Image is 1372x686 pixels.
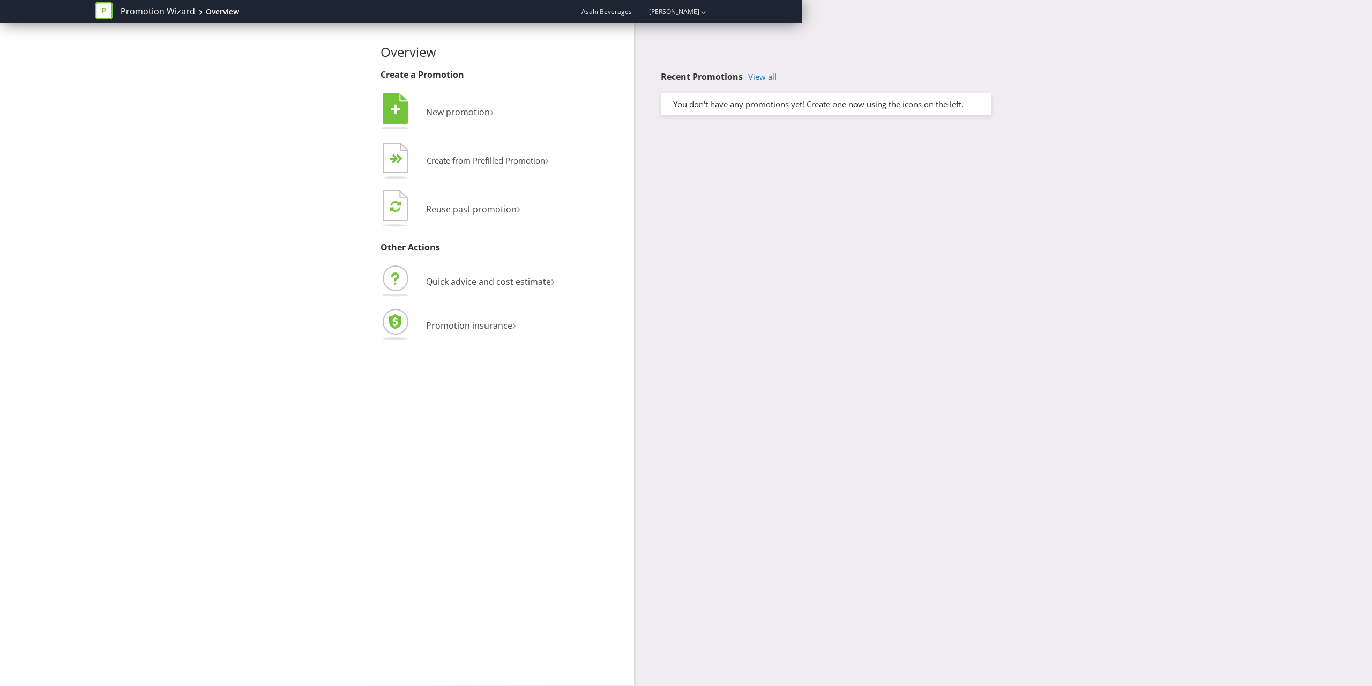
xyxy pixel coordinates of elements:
div: Overview [206,6,239,17]
a: View all [748,72,777,82]
button: Create from Prefilled Promotion› [381,140,549,183]
span: Asahi Beverages [581,7,632,16]
span: › [551,271,555,289]
span: New promotion [426,106,490,118]
h3: Create a Promotion [381,70,626,80]
h3: Other Actions [381,243,626,253]
span: › [490,102,494,120]
tspan:  [391,104,400,115]
a: Promotion insurance› [381,320,516,331]
span: › [545,151,549,168]
span: Quick advice and cost estimate [426,276,551,287]
a: Promotion Wizard [121,5,195,18]
span: Promotion insurance [426,320,512,331]
span: Reuse past promotion [426,203,517,215]
span: Recent Promotions [661,71,743,83]
span: › [512,315,516,333]
tspan:  [396,154,403,164]
tspan:  [390,200,401,212]
h2: Overview [381,45,626,59]
span: Create from Prefilled Promotion [427,155,545,166]
a: Quick advice and cost estimate› [381,276,555,287]
div: You don't have any promotions yet! Create one now using the icons on the left. [665,99,987,110]
span: › [517,199,520,217]
a: [PERSON_NAME] [638,7,699,16]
